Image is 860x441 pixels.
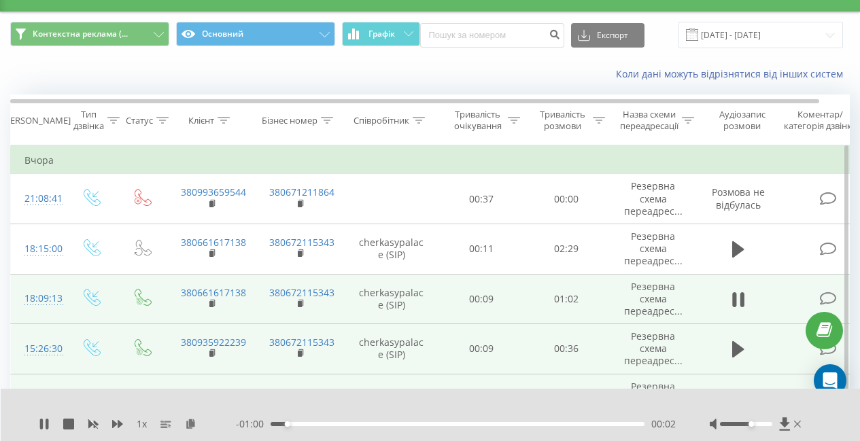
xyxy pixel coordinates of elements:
[342,22,420,46] button: Графік
[749,421,754,427] div: Accessibility label
[439,274,524,324] td: 00:09
[524,224,609,274] td: 02:29
[285,421,290,427] div: Accessibility label
[439,174,524,224] td: 00:37
[181,186,246,198] a: 380993659544
[137,417,147,431] span: 1 x
[709,109,775,132] div: Аудіозапис розмови
[24,236,52,262] div: 18:15:00
[344,324,439,374] td: cherkasypalace (SIP)
[624,330,683,367] span: Резервна схема переадрес...
[181,236,246,249] a: 380661617138
[188,115,214,126] div: Клієнт
[536,109,589,132] div: Тривалість розмови
[814,364,846,397] div: Open Intercom Messenger
[2,115,71,126] div: [PERSON_NAME]
[176,22,335,46] button: Основний
[420,23,564,48] input: Пошук за номером
[354,115,409,126] div: Співробітник
[451,109,504,132] div: Тривалість очікування
[524,374,609,424] td: 01:31
[439,324,524,374] td: 00:09
[24,285,52,312] div: 18:09:13
[269,286,334,299] a: 380672115343
[24,336,52,362] div: 15:26:30
[524,324,609,374] td: 00:36
[571,23,644,48] button: Експорт
[624,380,683,417] span: Резервна схема переадрес...
[616,67,850,80] a: Коли дані можуть відрізнятися вiд інших систем
[439,374,524,424] td: 00:06
[181,336,246,349] a: 380935922239
[651,417,676,431] span: 00:02
[24,186,52,212] div: 21:08:41
[126,115,153,126] div: Статус
[262,115,317,126] div: Бізнес номер
[368,29,395,39] span: Графік
[620,109,678,132] div: Назва схеми переадресації
[181,386,246,399] a: 380999444473
[524,274,609,324] td: 01:02
[269,236,334,249] a: 380672115343
[524,174,609,224] td: 00:00
[624,230,683,267] span: Резервна схема переадрес...
[344,374,439,424] td: cherkasypalace (SIP)
[344,274,439,324] td: cherkasypalace (SIP)
[73,109,104,132] div: Тип дзвінка
[269,386,334,399] a: 380674514918
[10,22,169,46] button: Контекстна реклама (...
[780,109,860,132] div: Коментар/категорія дзвінка
[33,29,128,39] span: Контекстна реклама (...
[344,224,439,274] td: cherkasypalace (SIP)
[236,417,271,431] span: - 01:00
[439,224,524,274] td: 00:11
[181,286,246,299] a: 380661617138
[269,186,334,198] a: 380671211864
[712,186,765,211] span: Розмова не відбулась
[24,385,52,412] div: 13:40:58
[624,179,683,217] span: Резервна схема переадрес...
[624,280,683,317] span: Резервна схема переадрес...
[269,336,334,349] a: 380672115343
